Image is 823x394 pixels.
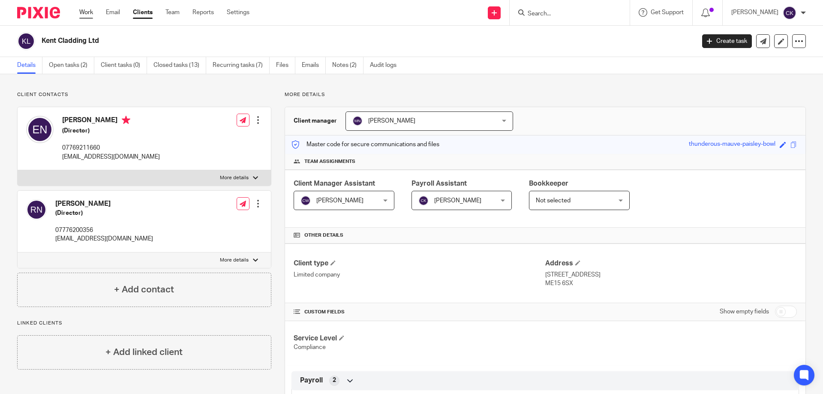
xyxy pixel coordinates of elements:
[302,57,326,74] a: Emails
[545,271,797,279] p: [STREET_ADDRESS]
[294,180,375,187] span: Client Manager Assistant
[294,117,337,125] h3: Client manager
[133,8,153,17] a: Clients
[285,91,806,98] p: More details
[122,116,130,124] i: Primary
[368,118,415,124] span: [PERSON_NAME]
[294,271,545,279] p: Limited company
[55,209,153,217] h5: (Director)
[720,307,769,316] label: Show empty fields
[333,376,336,385] span: 2
[17,320,271,327] p: Linked clients
[213,57,270,74] a: Recurring tasks (7)
[316,198,363,204] span: [PERSON_NAME]
[192,8,214,17] a: Reports
[17,57,42,74] a: Details
[114,283,174,296] h4: + Add contact
[545,259,797,268] h4: Address
[702,34,752,48] a: Create task
[300,195,311,206] img: svg%3E
[55,235,153,243] p: [EMAIL_ADDRESS][DOMAIN_NAME]
[291,140,439,149] p: Master code for secure communications and files
[62,126,160,135] h5: (Director)
[783,6,796,20] img: svg%3E
[62,116,160,126] h4: [PERSON_NAME]
[536,198,571,204] span: Not selected
[55,199,153,208] h4: [PERSON_NAME]
[276,57,295,74] a: Files
[300,376,323,385] span: Payroll
[106,8,120,17] a: Email
[418,195,429,206] img: svg%3E
[731,8,778,17] p: [PERSON_NAME]
[55,226,153,235] p: 07776200356
[26,199,47,220] img: svg%3E
[529,180,568,187] span: Bookkeeper
[49,57,94,74] a: Open tasks (2)
[26,116,54,143] img: svg%3E
[165,8,180,17] a: Team
[294,309,545,316] h4: CUSTOM FIELDS
[227,8,249,17] a: Settings
[220,257,249,264] p: More details
[294,259,545,268] h4: Client type
[527,10,604,18] input: Search
[304,232,343,239] span: Other details
[689,140,775,150] div: thunderous-mauve-paisley-bowl
[79,8,93,17] a: Work
[651,9,684,15] span: Get Support
[62,144,160,152] p: 07769211660
[42,36,560,45] h2: Kent Cladding Ltd
[105,346,183,359] h4: + Add linked client
[545,279,797,288] p: ME15 6SX
[62,153,160,161] p: [EMAIL_ADDRESS][DOMAIN_NAME]
[411,180,467,187] span: Payroll Assistant
[17,7,60,18] img: Pixie
[434,198,481,204] span: [PERSON_NAME]
[352,116,363,126] img: svg%3E
[153,57,206,74] a: Closed tasks (13)
[370,57,403,74] a: Audit logs
[17,91,271,98] p: Client contacts
[101,57,147,74] a: Client tasks (0)
[294,344,326,350] span: Compliance
[332,57,363,74] a: Notes (2)
[294,334,545,343] h4: Service Level
[17,32,35,50] img: svg%3E
[304,158,355,165] span: Team assignments
[220,174,249,181] p: More details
